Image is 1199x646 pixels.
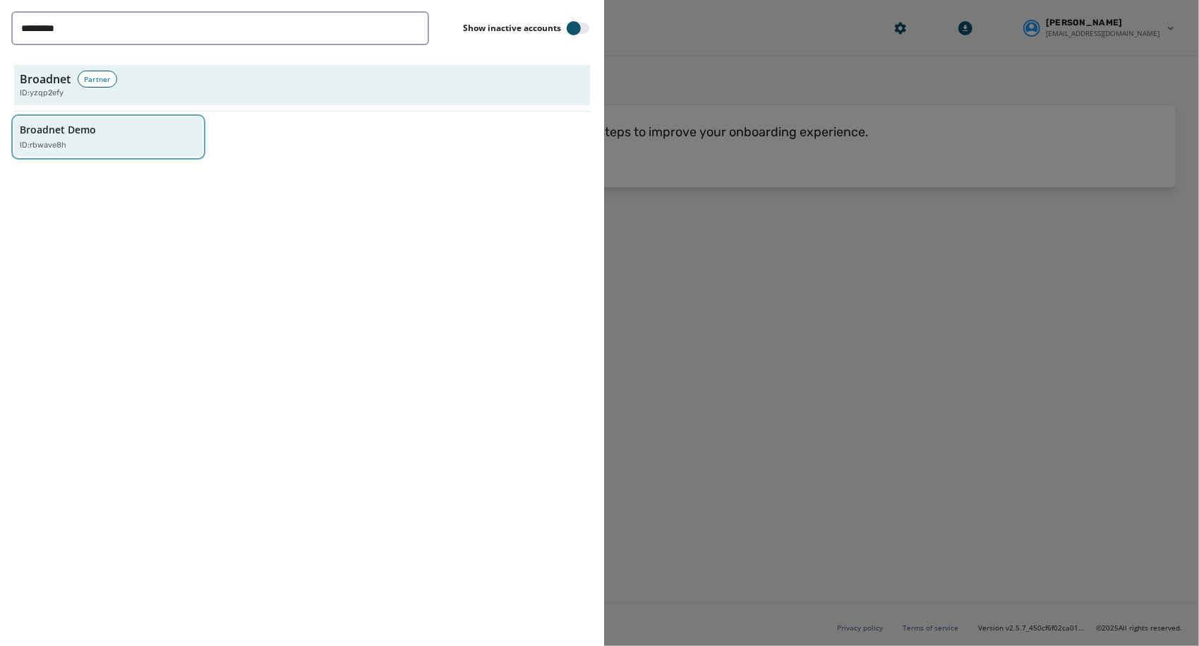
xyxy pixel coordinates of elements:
button: BroadnetPartnerID:yzqp2efy [14,65,590,105]
span: ID: yzqp2efy [20,88,64,100]
label: Show inactive accounts [463,23,561,34]
p: ID: rbwave8h [20,140,66,152]
button: Broadnet DemoID:rbwave8h [14,117,203,157]
p: Broadnet Demo [20,123,96,137]
h3: Broadnet [20,71,71,88]
div: Partner [78,71,117,88]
